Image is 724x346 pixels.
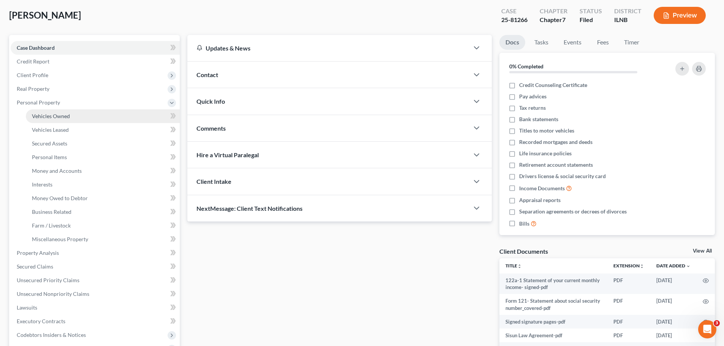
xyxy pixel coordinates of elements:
span: Money and Accounts [32,167,82,174]
a: Property Analysis [11,246,180,260]
a: Tasks [528,35,554,50]
span: Titles to motor vehicles [519,127,574,134]
span: Interests [32,181,52,188]
span: Comments [196,125,226,132]
span: Unsecured Priority Claims [17,277,79,283]
span: Farm / Livestock [32,222,71,229]
span: Credit Counseling Certificate [519,81,587,89]
span: Real Property [17,85,49,92]
a: Docs [499,35,525,50]
a: Fees [591,35,615,50]
td: [DATE] [650,273,697,294]
iframe: Intercom live chat [698,320,716,338]
td: PDF [607,315,650,329]
span: [PERSON_NAME] [9,9,81,21]
a: Case Dashboard [11,41,180,55]
div: Updates & News [196,44,460,52]
span: 3 [714,320,720,326]
span: Life insurance policies [519,150,572,157]
td: [DATE] [650,329,697,342]
span: Appraisal reports [519,196,561,204]
span: Retirement account statements [519,161,593,169]
div: Case [501,7,528,16]
span: Bills [519,220,529,228]
a: Interests [26,178,180,191]
a: Money Owed to Debtor [26,191,180,205]
span: Credit Report [17,58,49,65]
a: Money and Accounts [26,164,180,178]
span: Business Related [32,209,71,215]
span: Money Owed to Debtor [32,195,88,201]
div: Client Documents [499,247,548,255]
span: Quick Info [196,98,225,105]
span: Pay advices [519,93,547,100]
td: Sisun Law Agreement-pdf [499,329,607,342]
i: unfold_more [640,264,644,269]
span: Bank statements [519,115,558,123]
div: 25-81266 [501,16,528,24]
span: Personal Property [17,99,60,106]
a: Titleunfold_more [505,263,522,269]
strong: 0% Completed [509,63,543,70]
span: Contact [196,71,218,78]
span: Tax returns [519,104,546,112]
a: Executory Contracts [11,314,180,328]
td: [DATE] [650,315,697,329]
td: 122a-1 Statement of your current monthly income- signed-pdf [499,273,607,294]
td: PDF [607,294,650,315]
td: PDF [607,329,650,342]
td: Signed signature pages-pdf [499,315,607,329]
div: Filed [580,16,602,24]
span: Miscellaneous Property [32,236,88,242]
div: Chapter [540,16,567,24]
a: Timer [618,35,645,50]
span: Income Documents [519,185,565,192]
span: Personal Items [32,154,67,160]
a: Farm / Livestock [26,219,180,232]
span: Secured Assets [32,140,67,147]
span: NextMessage: Client Text Notifications [196,205,303,212]
a: Events [558,35,588,50]
a: Unsecured Nonpriority Claims [11,287,180,301]
a: Vehicles Owned [26,109,180,123]
span: Client Profile [17,72,48,78]
span: Vehicles Leased [32,126,69,133]
td: [DATE] [650,294,697,315]
a: Vehicles Leased [26,123,180,137]
span: Property Analysis [17,250,59,256]
a: View All [693,248,712,254]
span: Recorded mortgages and deeds [519,138,593,146]
a: Lawsuits [11,301,180,314]
span: 7 [562,16,566,23]
td: PDF [607,273,650,294]
a: Personal Items [26,150,180,164]
a: Business Related [26,205,180,219]
span: Codebtors Insiders & Notices [17,332,86,338]
a: Miscellaneous Property [26,232,180,246]
div: Status [580,7,602,16]
span: Hire a Virtual Paralegal [196,151,259,158]
a: Secured Claims [11,260,180,273]
span: Drivers license & social security card [519,172,606,180]
td: Form 121- Statement about social security number_covered-pdf [499,294,607,315]
span: Unsecured Nonpriority Claims [17,291,89,297]
div: District [614,7,642,16]
a: Secured Assets [26,137,180,150]
a: Credit Report [11,55,180,68]
div: Chapter [540,7,567,16]
a: Extensionunfold_more [613,263,644,269]
span: Executory Contracts [17,318,65,324]
span: Separation agreements or decrees of divorces [519,208,627,215]
i: unfold_more [517,264,522,269]
span: Vehicles Owned [32,113,70,119]
span: Lawsuits [17,304,37,311]
button: Preview [654,7,706,24]
i: expand_more [686,264,691,269]
span: Client Intake [196,178,231,185]
div: ILNB [614,16,642,24]
a: Date Added expand_more [656,263,691,269]
span: Case Dashboard [17,44,55,51]
a: Unsecured Priority Claims [11,273,180,287]
span: Secured Claims [17,263,53,270]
